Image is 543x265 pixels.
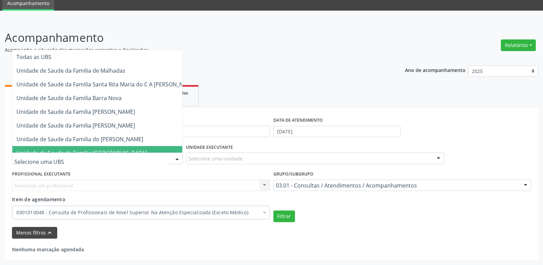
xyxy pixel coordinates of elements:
[14,155,169,169] input: Selecione uma UBS
[188,155,243,162] span: Selecione uma unidade
[5,46,378,53] p: Acompanhe a situação das marcações correntes e finalizadas
[16,209,259,216] span: 0301010048 - Consulta de Profissionais de Nivel Superior Na Atenção Especializada (Exceto Médico)
[501,39,536,51] button: Relatórios
[16,67,125,74] span: Unidade de Saude da Familia de Malhadas
[273,126,400,137] input: Selecione um intervalo
[5,29,378,46] p: Acompanhamento
[16,135,143,143] span: Unidade de Saude da Familia do [PERSON_NAME]
[273,210,295,222] button: Filtrar
[16,94,122,102] span: Unidade de Saude da Familia Barra Nova
[12,196,65,203] span: Item de agendamento
[16,53,51,61] span: Todas as UBS
[276,182,517,189] span: 03.01 - Consultas / Atendimentos / Acompanhamentos
[16,108,135,116] span: Unidade de Saude da Familia [PERSON_NAME]
[46,229,53,237] i: keyboard_arrow_up
[12,169,71,180] label: PROFISSIONAL EXECUTANTE
[273,115,323,126] label: DATA DE ATENDIMENTO
[273,169,313,180] label: Grupo/Subgrupo
[186,142,233,153] label: UNIDADE EXECUTANTE
[12,246,84,253] strong: Nenhuma marcação agendada
[405,65,466,74] p: Ano de acompanhamento
[16,149,147,157] span: Unidade de Saude da Familia [GEOGRAPHIC_DATA]
[16,81,196,88] span: Unidade de Saude da Familia Santa Rita Maria do C A [PERSON_NAME]
[12,227,57,239] button: Menos filtroskeyboard_arrow_up
[16,122,135,129] span: Unidade de Saude da Familia [PERSON_NAME]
